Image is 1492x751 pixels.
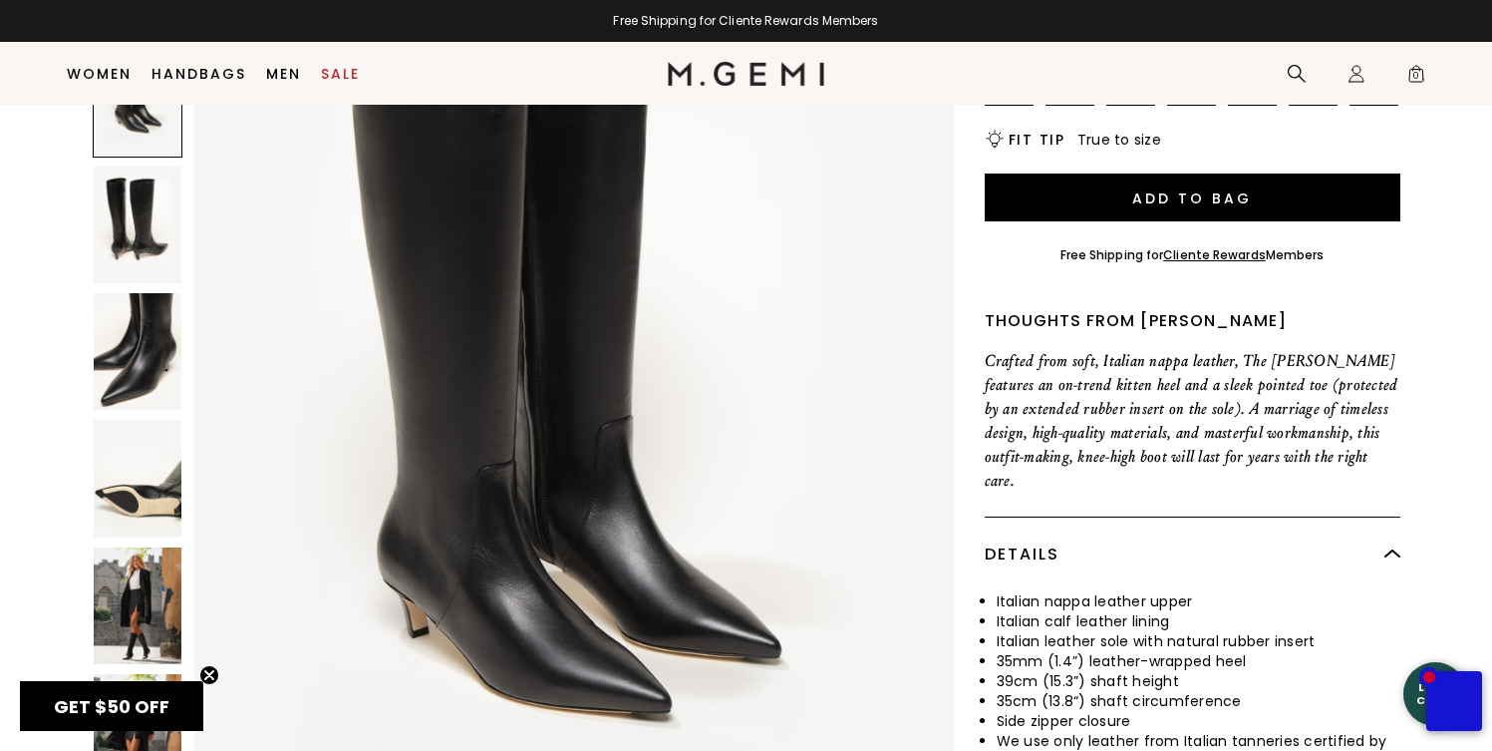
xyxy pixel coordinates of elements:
[266,66,301,82] a: Men
[1060,247,1325,263] div: Free Shipping for Members
[67,66,132,82] a: Women
[997,591,1400,611] li: Italian nappa leather upper
[1163,246,1266,263] a: Cliente Rewards
[997,631,1400,651] li: Italian leather sole with natural rubber insert
[1009,132,1065,148] h2: Fit Tip
[668,62,824,86] img: M.Gemi
[985,518,1400,591] div: Details
[1077,130,1161,150] span: True to size
[20,681,203,731] div: GET $50 OFFClose teaser
[985,349,1400,493] p: Crafted from soft, Italian nappa leather, The [PERSON_NAME] features an on-trend kitten heel and ...
[985,309,1400,333] div: Thoughts from [PERSON_NAME]
[94,293,181,410] img: The Tina
[321,66,360,82] a: Sale
[94,166,181,282] img: The Tina
[997,691,1400,711] li: 35cm (13.8“) shaft circumference
[94,547,181,663] img: The Tina
[151,66,246,82] a: Handbags
[1406,68,1426,88] span: 0
[199,665,219,685] button: Close teaser
[94,420,181,537] img: The Tina
[997,651,1400,671] li: 35mm (1.4”) leather-wrapped heel
[985,174,1400,221] button: Add to Bag
[997,671,1400,691] li: 39cm (15.3”) shaft height
[54,694,169,719] span: GET $50 OFF
[997,711,1400,731] li: Side zipper closure
[997,611,1400,631] li: Italian calf leather lining
[1403,681,1467,706] div: Let's Chat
